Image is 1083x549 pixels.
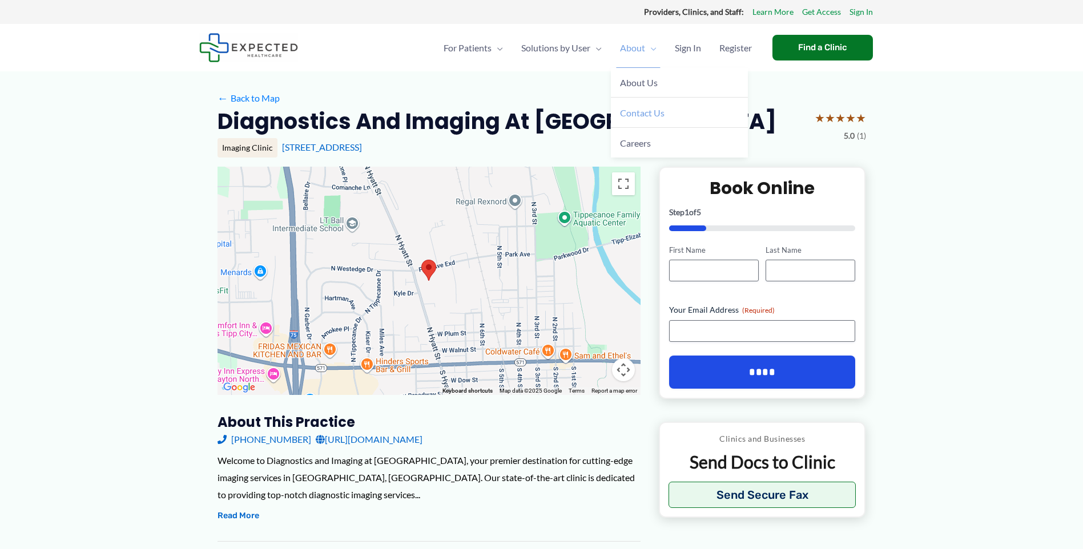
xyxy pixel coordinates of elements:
div: Imaging Clinic [218,138,277,158]
button: Keyboard shortcuts [442,387,493,395]
span: 5.0 [844,128,855,143]
button: Toggle fullscreen view [612,172,635,195]
a: Learn More [752,5,794,19]
a: Solutions by UserMenu Toggle [512,28,611,68]
p: Step of [669,208,856,216]
a: AboutMenu Toggle [611,28,666,68]
a: Find a Clinic [772,35,873,60]
a: [STREET_ADDRESS] [282,142,362,152]
span: Menu Toggle [492,28,503,68]
button: Send Secure Fax [669,482,856,508]
span: Contact Us [620,107,665,118]
span: (Required) [742,306,775,314]
label: First Name [669,245,759,256]
label: Your Email Address [669,304,856,316]
nav: Primary Site Navigation [434,28,761,68]
div: Welcome to Diagnostics and Imaging at [GEOGRAPHIC_DATA], your premier destination for cutting-edg... [218,452,641,503]
a: Get Access [802,5,841,19]
a: Sign In [666,28,710,68]
img: Google [220,380,258,395]
span: Map data ©2025 Google [500,387,562,394]
a: Report a map error [591,387,637,394]
button: Map camera controls [612,358,635,381]
span: 5 [696,207,701,217]
h3: About this practice [218,413,641,431]
h2: Book Online [669,177,856,199]
a: [URL][DOMAIN_NAME] [316,431,422,448]
label: Last Name [766,245,855,256]
a: Sign In [850,5,873,19]
a: Careers [611,128,748,158]
strong: Providers, Clinics, and Staff: [644,7,744,17]
h2: Diagnostics and Imaging at [GEOGRAPHIC_DATA] [218,107,776,135]
img: Expected Healthcare Logo - side, dark font, small [199,33,298,62]
span: ← [218,92,228,103]
a: [PHONE_NUMBER] [218,431,311,448]
button: Read More [218,509,259,523]
span: ★ [825,107,835,128]
span: About Us [620,77,658,88]
span: Sign In [675,28,701,68]
a: Terms (opens in new tab) [569,387,585,394]
span: Menu Toggle [590,28,602,68]
a: Register [710,28,761,68]
p: Clinics and Businesses [669,431,856,446]
a: ←Back to Map [218,90,280,107]
span: Careers [620,138,651,148]
span: (1) [857,128,866,143]
span: ★ [815,107,825,128]
span: About [620,28,645,68]
span: ★ [835,107,846,128]
span: ★ [846,107,856,128]
p: Send Docs to Clinic [669,451,856,473]
a: Contact Us [611,98,748,128]
a: About Us [611,68,748,98]
span: Solutions by User [521,28,590,68]
span: Menu Toggle [645,28,657,68]
a: For PatientsMenu Toggle [434,28,512,68]
span: For Patients [444,28,492,68]
span: ★ [856,107,866,128]
a: Open this area in Google Maps (opens a new window) [220,380,258,395]
span: 1 [685,207,689,217]
span: Register [719,28,752,68]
